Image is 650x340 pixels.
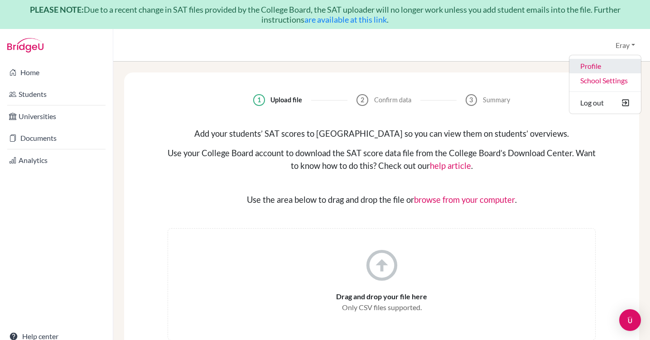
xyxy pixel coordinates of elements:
[2,129,111,147] a: Documents
[363,247,400,284] i: arrow_circle_up
[2,107,111,125] a: Universities
[2,85,111,103] a: Students
[168,194,596,206] div: Use the area below to drag and drop the file or .
[569,55,641,114] ul: Eray
[483,95,510,105] div: Summary
[342,302,422,313] span: Only CSV files supported.
[2,151,111,169] a: Analytics
[430,161,471,171] a: help article
[374,95,411,105] div: Confirm data
[569,73,641,88] a: School Settings
[466,94,477,106] div: 3
[611,37,639,54] button: Eray
[569,59,641,73] a: Profile
[2,63,111,81] a: Home
[253,94,265,106] div: 1
[7,38,43,53] img: Bridge-U
[168,147,596,172] div: Use your College Board account to download the SAT score data file from the College Board’s Downl...
[569,96,641,110] button: Log out
[356,94,368,106] div: 2
[619,309,641,331] div: Open Intercom Messenger
[336,291,427,302] span: Drag and drop your file here
[168,128,596,140] div: Add your students’ SAT scores to [GEOGRAPHIC_DATA] so you can view them on students’ overviews.
[270,95,302,105] div: Upload file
